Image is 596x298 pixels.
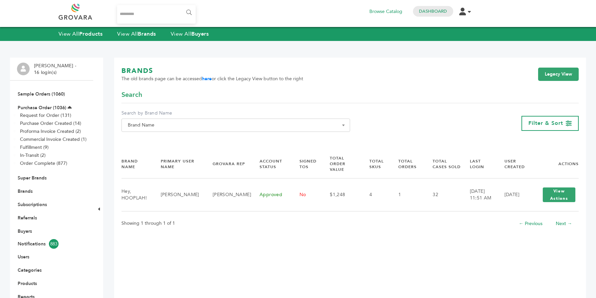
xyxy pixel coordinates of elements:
[117,5,196,24] input: Search...
[369,8,402,15] a: Browse Catalog
[18,228,32,234] a: Buyers
[538,68,579,81] a: Legacy View
[251,178,291,211] td: Approved
[18,239,86,249] a: Notifications883
[202,76,212,82] a: here
[204,178,251,211] td: [PERSON_NAME]
[361,150,390,178] th: Total SKUs
[49,239,59,249] span: 883
[204,150,251,178] th: Grovara Rep
[462,150,496,178] th: Last Login
[18,91,65,97] a: Sample Orders (1060)
[531,150,579,178] th: Actions
[18,175,47,181] a: Super Brands
[18,267,42,273] a: Categories
[496,150,531,178] th: User Created
[424,178,461,211] td: 32
[34,63,78,76] li: [PERSON_NAME] - 16 login(s)
[17,63,30,75] img: profile.png
[18,254,29,260] a: Users
[20,112,71,119] a: Request for Order (131)
[390,150,424,178] th: Total Orders
[543,187,575,202] button: View Actions
[121,219,175,227] p: Showing 1 through 1 of 1
[556,220,572,227] a: Next →
[18,201,47,208] a: Subscriptions
[321,150,361,178] th: Total Order Value
[20,144,49,150] a: Fulfillment (9)
[251,150,291,178] th: Account Status
[138,30,156,38] strong: Brands
[121,150,152,178] th: Brand Name
[121,90,142,100] span: Search
[20,136,87,143] a: Commercial Invoice Created (1)
[20,152,46,158] a: In-Transit (2)
[191,30,209,38] strong: Buyers
[20,128,81,135] a: Proforma Invoice Created (2)
[152,150,204,178] th: Primary User Name
[152,178,204,211] td: [PERSON_NAME]
[117,30,156,38] a: View AllBrands
[20,120,81,127] a: Purchase Order Created (14)
[79,30,102,38] strong: Products
[321,178,361,211] td: $1,248
[18,188,33,194] a: Brands
[519,220,542,227] a: ← Previous
[419,8,447,14] a: Dashboard
[121,76,303,82] span: The old brands page can be accessed or click the Legacy View button to the right
[18,280,37,287] a: Products
[18,215,37,221] a: Referrals
[361,178,390,211] td: 4
[462,178,496,211] td: [DATE] 11:51 AM
[390,178,424,211] td: 1
[121,178,152,211] td: Hey, HOOPLAH!
[171,30,209,38] a: View AllBuyers
[18,105,66,111] a: Purchase Order (1036)
[121,66,303,76] h1: BRANDS
[121,119,350,132] span: Brand Name
[20,160,67,166] a: Order Complete (877)
[125,121,346,130] span: Brand Name
[528,120,563,127] span: Filter & Sort
[496,178,531,211] td: [DATE]
[424,150,461,178] th: Total Cases Sold
[121,110,350,117] label: Search by Brand Name
[291,150,322,178] th: Signed TOS
[59,30,103,38] a: View AllProducts
[291,178,322,211] td: No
